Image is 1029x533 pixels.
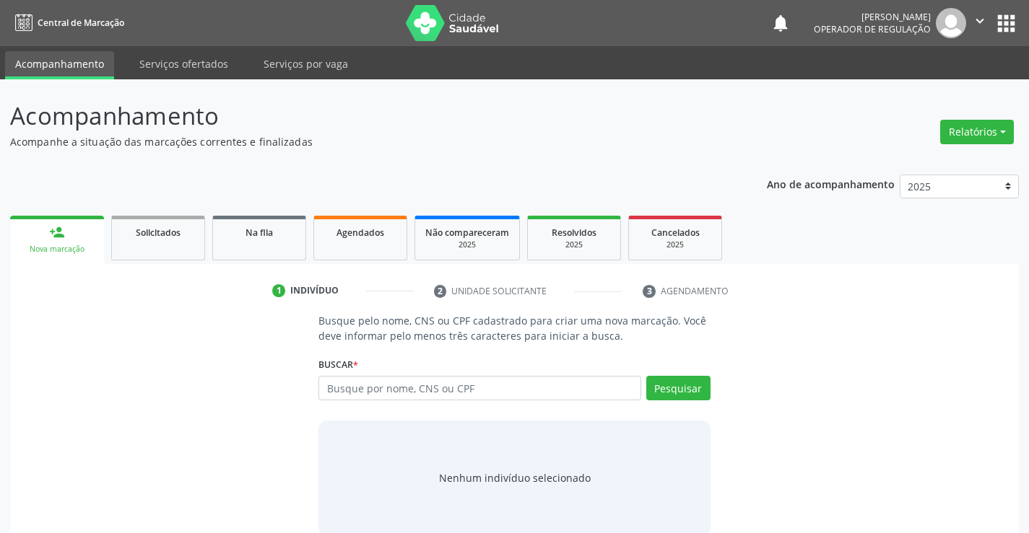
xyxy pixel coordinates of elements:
[538,239,610,250] div: 2025
[940,120,1014,144] button: Relatórios
[552,226,596,239] span: Resolvidos
[38,17,124,29] span: Central de Marcação
[318,313,710,343] p: Busque pelo nome, CNS ou CPF cadastrado para criar uma nova marcação. Você deve informar pelo men...
[10,11,124,35] a: Central de Marcação
[5,51,114,79] a: Acompanhamento
[966,8,994,38] button: 
[318,353,358,376] label: Buscar
[425,226,509,239] span: Não compareceram
[337,226,384,239] span: Agendados
[646,376,711,400] button: Pesquisar
[639,239,711,250] div: 2025
[936,8,966,38] img: img
[10,98,716,134] p: Acompanhamento
[253,51,358,76] a: Serviços por vaga
[425,239,509,250] div: 2025
[439,470,591,485] div: Nenhum indivíduo selecionado
[246,226,273,239] span: Na fila
[49,224,65,240] div: person_add
[651,226,700,239] span: Cancelados
[814,23,931,35] span: Operador de regulação
[10,134,716,149] p: Acompanhe a situação das marcações correntes e finalizadas
[767,175,895,193] p: Ano de acompanhamento
[136,226,181,239] span: Solicitados
[770,13,791,33] button: notifications
[994,11,1019,36] button: apps
[20,244,94,255] div: Nova marcação
[972,13,988,29] i: 
[272,284,285,297] div: 1
[290,284,339,297] div: Indivíduo
[318,376,641,400] input: Busque por nome, CNS ou CPF
[814,11,931,23] div: [PERSON_NAME]
[129,51,238,76] a: Serviços ofertados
